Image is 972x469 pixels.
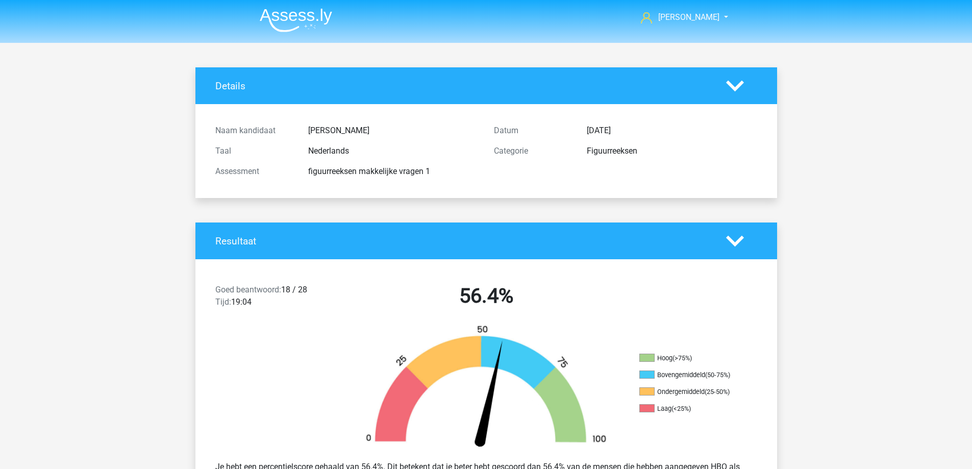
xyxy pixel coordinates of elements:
div: (<25%) [671,405,691,412]
div: (>75%) [672,354,692,362]
li: Bovengemiddeld [639,371,741,380]
h2: 56.4% [355,284,618,308]
li: Ondergemiddeld [639,387,741,397]
div: Naam kandidaat [208,125,301,137]
span: Tijd: [215,297,231,307]
a: [PERSON_NAME] [637,11,720,23]
div: Taal [208,145,301,157]
div: figuurreeksen makkelijke vragen 1 [301,165,486,178]
img: Assessly [260,8,332,32]
div: (50-75%) [705,371,730,379]
div: 18 / 28 19:04 [208,284,347,312]
h4: Resultaat [215,235,711,247]
span: Goed beantwoord: [215,285,281,294]
li: Laag [639,404,741,413]
h4: Details [215,80,711,92]
div: [DATE] [579,125,765,137]
div: Nederlands [301,145,486,157]
div: (25-50%) [705,388,730,396]
div: [PERSON_NAME] [301,125,486,137]
li: Hoog [639,354,741,363]
div: Figuurreeksen [579,145,765,157]
div: Datum [486,125,579,137]
img: 56.010cbdbea2f7.png [348,325,624,453]
div: Assessment [208,165,301,178]
span: [PERSON_NAME] [658,12,719,22]
div: Categorie [486,145,579,157]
